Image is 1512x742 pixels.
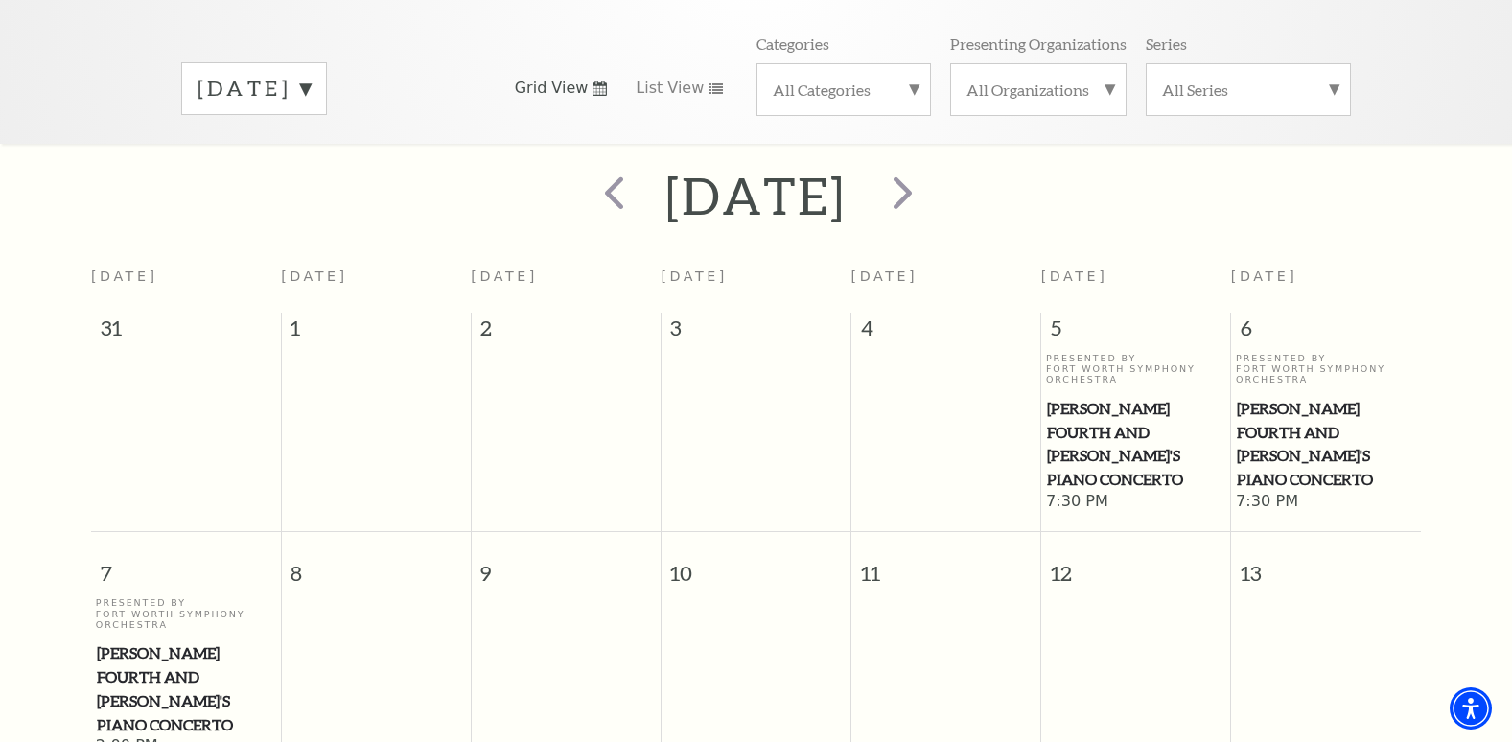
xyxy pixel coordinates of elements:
[282,313,471,352] span: 1
[1041,313,1230,352] span: 5
[472,313,661,352] span: 2
[1041,532,1230,598] span: 12
[756,34,829,54] p: Categories
[1237,397,1415,492] span: [PERSON_NAME] Fourth and [PERSON_NAME]'s Piano Concerto
[1236,397,1416,492] a: Brahms Fourth and Grieg's Piano Concerto
[1231,268,1298,284] span: [DATE]
[472,532,661,598] span: 9
[851,532,1040,598] span: 11
[865,162,935,230] button: next
[198,74,311,104] label: [DATE]
[773,80,915,100] label: All Categories
[1041,268,1108,284] span: [DATE]
[282,532,471,598] span: 8
[661,268,728,284] span: [DATE]
[96,641,276,736] a: Brahms Fourth and Grieg's Piano Concerto
[662,313,850,352] span: 3
[91,313,281,352] span: 31
[950,34,1127,54] p: Presenting Organizations
[851,268,919,284] span: [DATE]
[281,268,348,284] span: [DATE]
[515,78,589,99] span: Grid View
[1047,397,1225,492] span: [PERSON_NAME] Fourth and [PERSON_NAME]'s Piano Concerto
[1236,353,1416,385] p: Presented By Fort Worth Symphony Orchestra
[1162,80,1335,100] label: All Series
[91,532,281,598] span: 7
[96,597,276,630] p: Presented By Fort Worth Symphony Orchestra
[1231,532,1421,598] span: 13
[966,80,1110,100] label: All Organizations
[577,162,647,230] button: prev
[97,641,275,736] span: [PERSON_NAME] Fourth and [PERSON_NAME]'s Piano Concerto
[636,78,704,99] span: List View
[1450,687,1492,730] div: Accessibility Menu
[662,532,850,598] span: 10
[851,313,1040,352] span: 4
[665,165,847,226] h2: [DATE]
[1231,313,1421,352] span: 6
[1236,492,1416,513] span: 7:30 PM
[1046,353,1226,385] p: Presented By Fort Worth Symphony Orchestra
[1046,492,1226,513] span: 7:30 PM
[471,268,538,284] span: [DATE]
[91,268,158,284] span: [DATE]
[1146,34,1187,54] p: Series
[1046,397,1226,492] a: Brahms Fourth and Grieg's Piano Concerto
